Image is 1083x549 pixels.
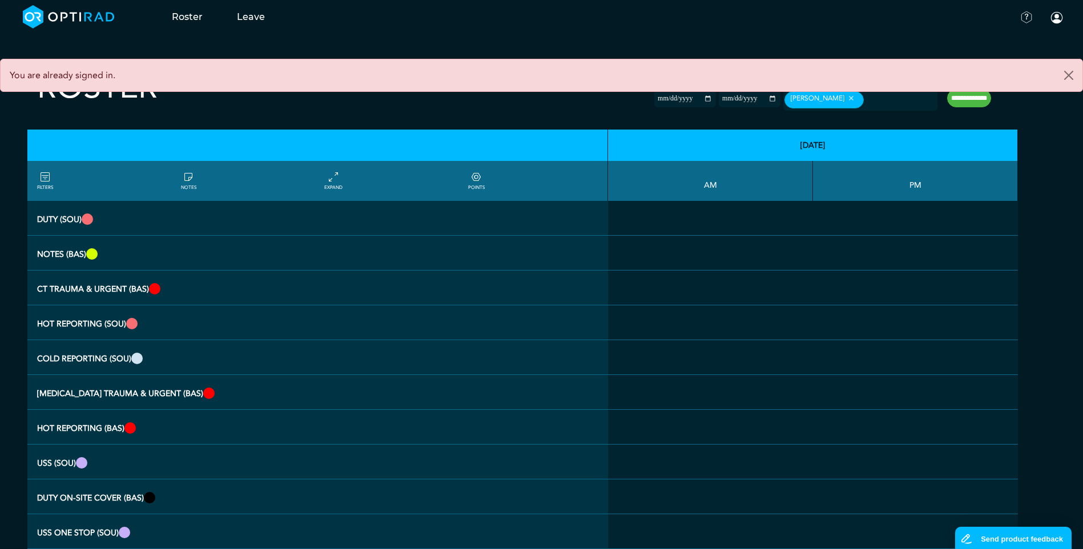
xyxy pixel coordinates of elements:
[27,445,608,479] th: USS (SOU)
[23,5,115,29] img: brand-opti-rad-logos-blue-and-white-d2f68631ba2948856bd03f2d395fb146ddc8fb01b4b6e9315ea85fa773367...
[27,305,608,340] th: Hot Reporting (SOU)
[27,201,608,236] th: Duty (SOU)
[37,171,53,191] a: FILTERS
[27,514,608,549] th: USS One Stop (SOU)
[813,161,1018,201] th: PM
[324,171,343,191] a: collapse/expand entries
[1055,59,1082,91] button: Close
[27,479,608,514] th: Duty On-site Cover (BAS)
[27,271,608,305] th: CT Trauma & Urgent (BAS)
[27,236,608,271] th: NOTES (BAS)
[844,94,857,102] button: Remove item: '8f6c46f2-3453-42a8-890f-0d052f8d4a0f'
[608,161,813,201] th: AM
[608,130,1018,161] th: [DATE]
[27,375,608,410] th: MRI Trauma & Urgent (BAS)
[468,171,485,191] a: collapse/expand expected points
[866,95,923,106] input: null
[784,91,864,108] div: [PERSON_NAME]
[37,68,158,107] h2: Roster
[181,171,196,191] a: show/hide notes
[27,340,608,375] th: Cold Reporting (SOU)
[27,410,608,445] th: Hot reporting (BAS)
